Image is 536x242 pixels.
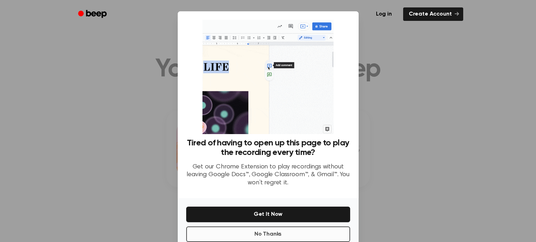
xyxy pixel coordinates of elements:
[186,163,350,187] p: Get our Chrome Extension to play recordings without leaving Google Docs™, Google Classroom™, & Gm...
[202,20,334,134] img: Beep extension in action
[403,7,463,21] a: Create Account
[369,6,399,22] a: Log in
[73,7,113,21] a: Beep
[186,138,350,157] h3: Tired of having to open up this page to play the recording every time?
[186,226,350,242] button: No Thanks
[186,207,350,222] button: Get It Now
